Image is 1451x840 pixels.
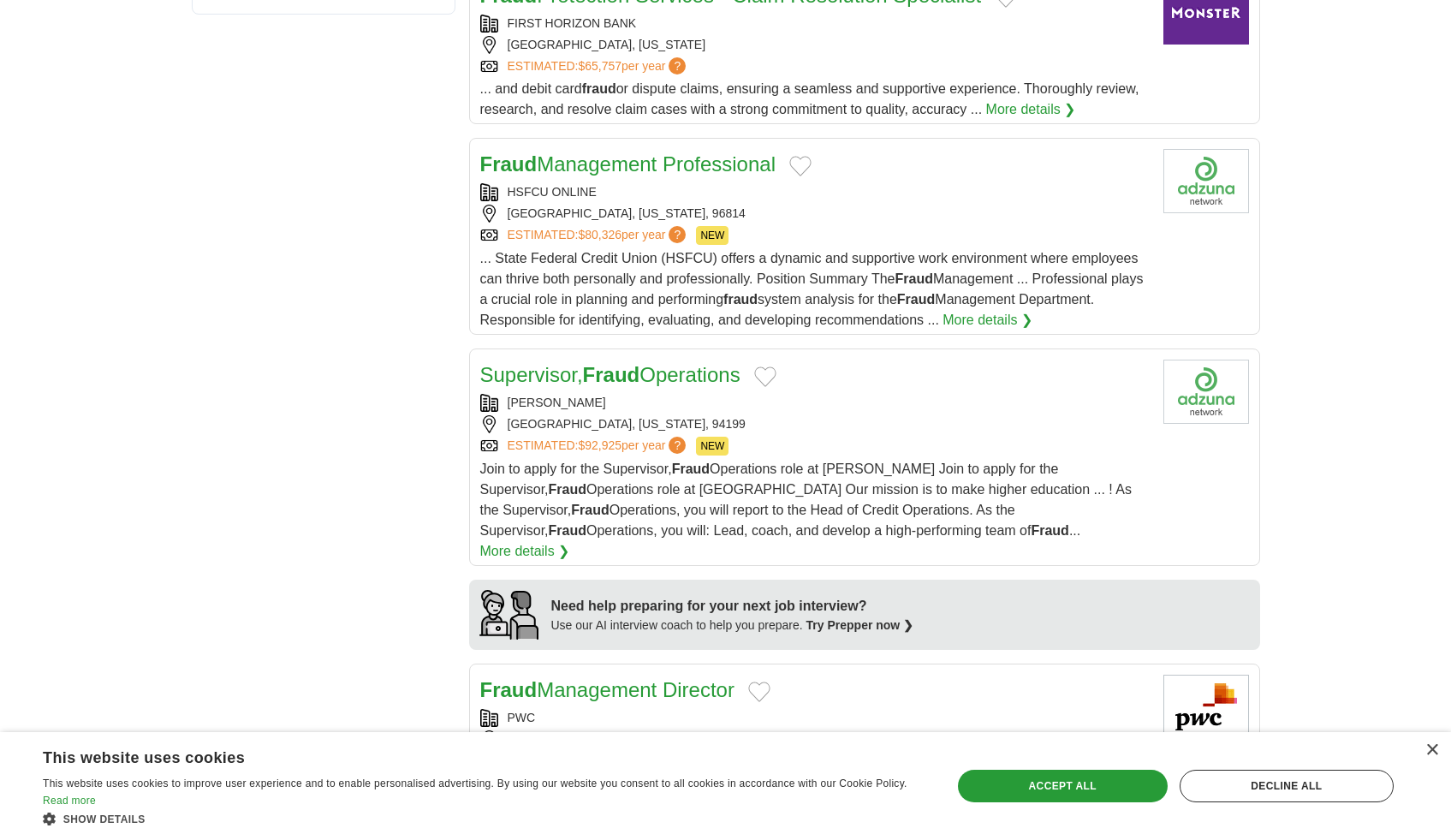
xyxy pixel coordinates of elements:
div: CITY OF [GEOGRAPHIC_DATA], [US_STATE] [480,730,1150,748]
span: Show details [63,813,146,825]
strong: Fraud [895,271,933,286]
strong: Fraud [571,503,609,517]
span: NEW [696,226,728,245]
strong: Fraud [672,462,710,476]
strong: fraud [582,81,616,96]
div: Show details [43,810,925,827]
span: $80,326 [578,228,621,241]
div: Accept all [958,770,1168,802]
img: Company logo [1163,149,1249,213]
div: Need help preparing for your next job interview? [551,596,914,617]
img: Company logo [1163,360,1249,424]
div: Decline all [1180,770,1394,802]
div: Close [1425,744,1438,757]
span: ? [669,226,686,243]
div: FIRST HORIZON BANK [480,15,1150,33]
a: Read more, opens a new window [43,795,96,807]
span: $92,925 [578,438,621,452]
strong: Fraud [1031,523,1068,538]
span: NEW [696,437,728,456]
a: Try Prepper now ❯ [806,618,914,632]
a: PWC [508,711,536,724]
a: More details ❯ [480,541,570,562]
span: Join to apply for the Supervisor, Operations role at [PERSON_NAME] Join to apply for the Supervis... [480,462,1133,538]
strong: Fraud [549,523,586,538]
span: This website uses cookies to improve user experience and to enable personalised advertising. By u... [43,777,907,789]
button: Add to favorite jobs [754,366,776,387]
a: ESTIMATED:$92,925per year? [508,437,690,456]
strong: Fraud [897,292,935,307]
a: FraudManagement Professional [480,152,776,176]
div: [GEOGRAPHIC_DATA], [US_STATE], 96814 [480,205,1150,223]
div: This website uses cookies [43,742,882,768]
span: $65,757 [578,59,621,73]
strong: Fraud [480,678,538,701]
strong: Fraud [480,152,538,176]
a: Supervisor,FraudOperations [480,363,740,386]
strong: Fraud [549,482,586,497]
span: ... State Federal Credit Union (HSFCU) offers a dynamic and supportive work environment where emp... [480,251,1144,327]
div: [GEOGRAPHIC_DATA], [US_STATE] [480,36,1150,54]
strong: fraud [723,292,758,307]
a: More details ❯ [943,310,1032,331]
span: ? [669,57,686,74]
span: ... and debit card or dispute claims, ensuring a seamless and supportive experience. Thoroughly r... [480,81,1139,116]
button: Add to favorite jobs [748,682,770,702]
div: HSFCU ONLINE [480,183,1150,201]
button: Add to favorite jobs [789,156,812,176]
a: ESTIMATED:$80,326per year? [508,226,690,245]
a: ESTIMATED:$65,757per year? [508,57,690,75]
div: Use our AI interview coach to help you prepare. [551,617,914,634]
a: FraudManagement Director [480,678,734,701]
div: [PERSON_NAME] [480,394,1150,412]
span: ? [669,437,686,454]
div: [GEOGRAPHIC_DATA], [US_STATE], 94199 [480,415,1150,433]
img: PwC logo [1163,675,1249,739]
a: More details ❯ [986,99,1076,120]
strong: Fraud [583,363,640,386]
